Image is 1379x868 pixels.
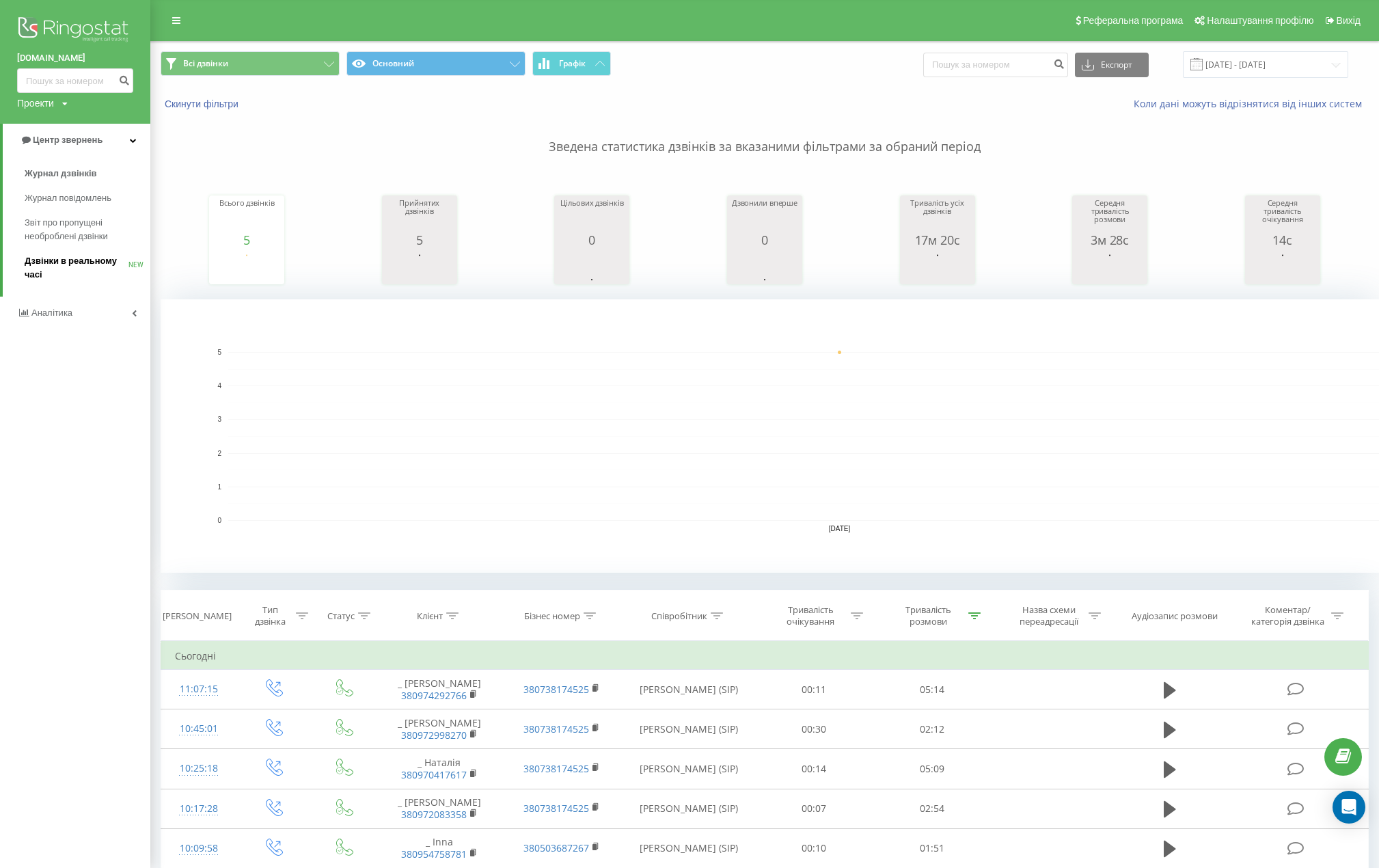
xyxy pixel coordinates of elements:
div: Коментар/категорія дзвінка [1248,604,1328,627]
div: Open Intercom Messenger [1333,791,1365,824]
td: 00:30 [755,709,873,749]
svg: A chart. [385,247,454,288]
div: 5 [385,233,454,247]
td: 00:07 [755,789,873,828]
div: A chart. [558,247,626,288]
div: 0 [731,233,799,247]
td: 01:51 [873,828,991,868]
div: Цільових дзвінків [558,199,626,233]
a: 380738174525 [523,722,589,735]
div: Співробітник [651,610,707,622]
div: Середня тривалість очікування [1248,199,1317,233]
div: 10:17:28 [175,796,223,822]
text: [DATE] [829,525,851,532]
div: Тривалість очікування [774,604,847,627]
div: 10:25:18 [175,755,223,782]
div: 11:07:15 [175,676,223,703]
span: Аналiтика [31,308,72,318]
div: Всього дзвінків [213,199,281,233]
td: 00:14 [755,749,873,789]
a: 380972083358 [401,808,467,821]
div: Середня тривалість розмови [1076,199,1144,233]
td: _ [PERSON_NAME] [378,709,500,749]
input: Пошук за номером [17,68,133,93]
div: Клієнт [417,610,443,622]
a: 380738174525 [523,683,589,696]
td: 00:11 [755,670,873,709]
a: Дзвінки в реальному часіNEW [25,249,150,287]
div: 3м 28с [1076,233,1144,247]
div: 5 [213,233,281,247]
svg: A chart. [731,247,799,288]
a: [DOMAIN_NAME] [17,51,133,65]
span: Журнал дзвінків [25,167,97,180]
td: [PERSON_NAME] (SIP) [623,670,755,709]
a: 380974292766 [401,689,467,702]
button: Всі дзвінки [161,51,340,76]
div: 10:45:01 [175,716,223,742]
a: Звіт про пропущені необроблені дзвінки [25,211,150,249]
div: Тривалість усіх дзвінків [903,199,972,233]
div: Статус [327,610,355,622]
div: 10:09:58 [175,835,223,862]
text: 5 [217,349,221,356]
span: Дзвінки в реальному часі [25,254,128,282]
text: 3 [217,416,221,424]
button: Скинути фільтри [161,98,245,110]
td: _ [PERSON_NAME] [378,670,500,709]
div: Бізнес номер [524,610,580,622]
a: Журнал дзвінків [25,161,150,186]
text: 2 [217,450,221,457]
td: [PERSON_NAME] (SIP) [623,749,755,789]
img: Ringostat logo [17,14,133,48]
div: Проекти [17,96,54,110]
div: Тривалість розмови [892,604,965,627]
a: 380738174525 [523,762,589,775]
span: Реферальна програма [1083,15,1184,26]
div: Назва схеми переадресації [1012,604,1085,627]
td: 02:54 [873,789,991,828]
span: Звіт про пропущені необроблені дзвінки [25,216,144,243]
span: Центр звернень [33,135,103,145]
td: 05:09 [873,749,991,789]
div: Дзвонили вперше [731,199,799,233]
td: [PERSON_NAME] (SIP) [623,709,755,749]
button: Основний [346,51,525,76]
td: [PERSON_NAME] (SIP) [623,789,755,828]
div: 14с [1248,233,1317,247]
span: Графік [559,59,586,68]
td: 05:14 [873,670,991,709]
div: Тип дзвінка [249,604,292,627]
a: 380972998270 [401,729,467,742]
div: Прийнятих дзвінків [385,199,454,233]
span: Вихід [1337,15,1361,26]
a: 380503687267 [523,841,589,854]
a: 380970417617 [401,768,467,781]
button: Графік [532,51,611,76]
span: Налаштування профілю [1207,15,1313,26]
td: [PERSON_NAME] (SIP) [623,828,755,868]
div: 17м 20с [903,233,972,247]
a: 380954758781 [401,847,467,860]
svg: A chart. [213,247,281,288]
span: Журнал повідомлень [25,191,111,205]
div: Аудіозапис розмови [1132,610,1218,622]
div: 0 [558,233,626,247]
svg: A chart. [1076,247,1144,288]
a: Центр звернень [3,124,150,157]
a: Коли дані можуть відрізнятися вiд інших систем [1134,97,1369,110]
text: 4 [217,382,221,390]
button: Експорт [1075,53,1149,77]
text: 0 [217,517,221,524]
td: Сьогодні [161,642,1369,670]
td: _ Inna [378,828,500,868]
td: 02:12 [873,709,991,749]
td: _ [PERSON_NAME] [378,789,500,828]
text: 1 [217,483,221,491]
svg: A chart. [903,247,972,288]
svg: A chart. [1248,247,1317,288]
